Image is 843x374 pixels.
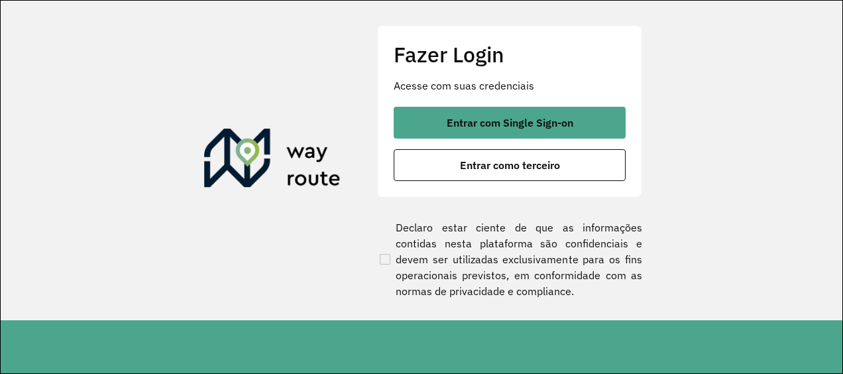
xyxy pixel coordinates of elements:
p: Acesse com suas credenciais [394,78,626,93]
img: Roteirizador AmbevTech [204,129,341,192]
span: Entrar como terceiro [460,160,560,170]
h2: Fazer Login [394,42,626,67]
label: Declaro estar ciente de que as informações contidas nesta plataforma são confidenciais e devem se... [377,219,642,299]
span: Entrar com Single Sign-on [447,117,573,128]
button: button [394,149,626,181]
button: button [394,107,626,139]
